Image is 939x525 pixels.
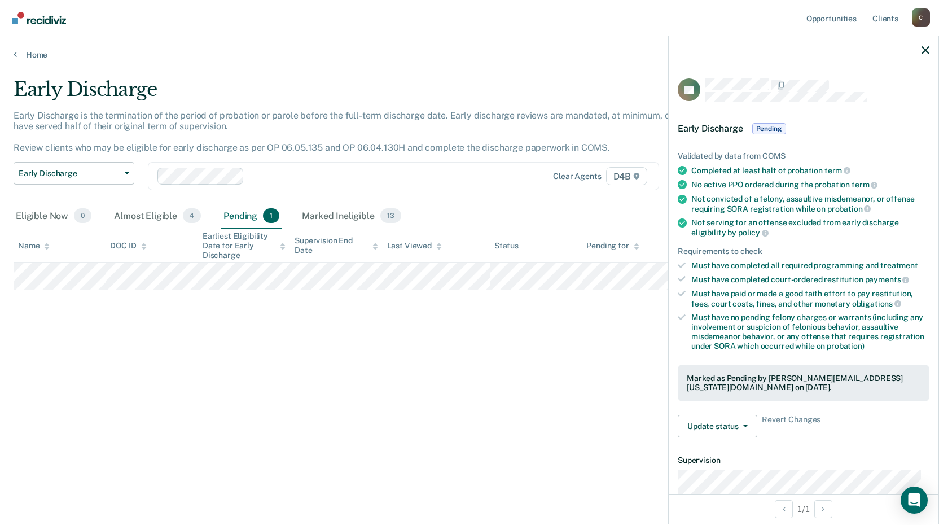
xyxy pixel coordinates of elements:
[494,241,519,251] div: Status
[300,204,403,229] div: Marked Ineligible
[762,415,820,438] span: Revert Changes
[203,231,286,260] div: Earliest Eligibility Date for Early Discharge
[687,374,920,393] div: Marked as Pending by [PERSON_NAME][EMAIL_ADDRESS][US_STATE][DOMAIN_NAME] on [DATE].
[827,204,871,213] span: probation
[553,172,601,181] div: Clear agents
[112,204,203,229] div: Almost Eligible
[912,8,930,27] div: C
[14,50,925,60] a: Home
[12,12,66,24] img: Recidiviz
[691,180,929,190] div: No active PPO ordered during the probation
[380,208,401,223] span: 13
[852,299,901,308] span: obligations
[678,456,929,465] dt: Supervision
[752,123,786,134] span: Pending
[691,218,929,237] div: Not serving for an offense excluded from early discharge eligibility by
[827,342,865,351] span: probation)
[852,180,877,189] span: term
[912,8,930,27] button: Profile dropdown button
[691,261,929,270] div: Must have completed all required programming and
[814,500,832,518] button: Next Opportunity
[691,274,929,285] div: Must have completed court-ordered restitution
[263,208,279,223] span: 1
[691,289,929,308] div: Must have paid or made a good faith effort to pay restitution, fees, court costs, fines, and othe...
[865,275,910,284] span: payments
[183,208,201,223] span: 4
[14,110,714,154] p: Early Discharge is the termination of the period of probation or parole before the full-term disc...
[880,261,918,270] span: treatment
[387,241,442,251] div: Last Viewed
[669,494,938,524] div: 1 / 1
[669,111,938,147] div: Early DischargePending
[691,313,929,351] div: Must have no pending felony charges or warrants (including any involvement or suspicion of feloni...
[678,151,929,161] div: Validated by data from COMS
[678,123,743,134] span: Early Discharge
[221,204,282,229] div: Pending
[901,487,928,514] div: Open Intercom Messenger
[678,415,757,438] button: Update status
[14,204,94,229] div: Eligible Now
[110,241,146,251] div: DOC ID
[606,167,647,185] span: D4B
[691,194,929,213] div: Not convicted of a felony, assaultive misdemeanor, or offense requiring SORA registration while on
[678,247,929,256] div: Requirements to check
[74,208,91,223] span: 0
[824,166,850,175] span: term
[295,236,378,255] div: Supervision End Date
[691,165,929,176] div: Completed at least half of probation
[19,169,120,178] span: Early Discharge
[18,241,50,251] div: Name
[738,228,769,237] span: policy
[775,500,793,518] button: Previous Opportunity
[586,241,639,251] div: Pending for
[14,78,718,110] div: Early Discharge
